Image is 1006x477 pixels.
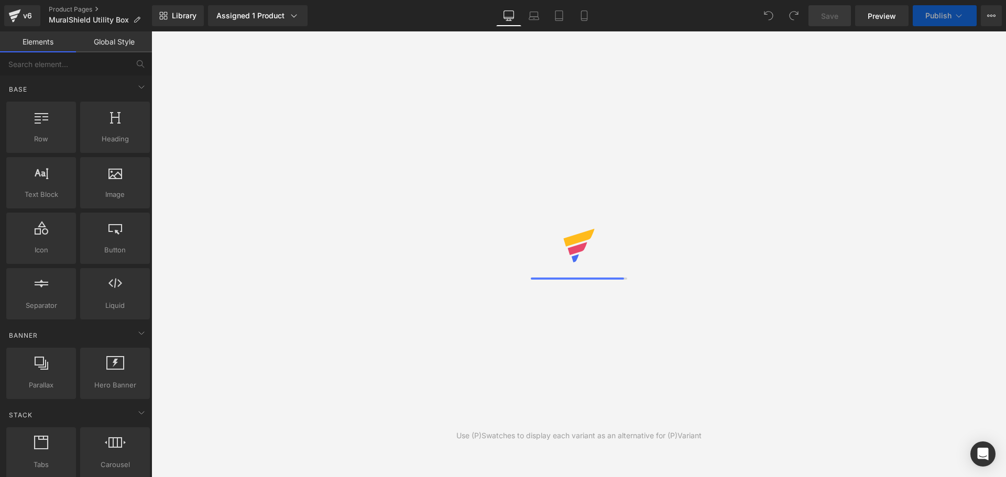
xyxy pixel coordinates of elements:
a: Product Pages [49,5,152,14]
span: Base [8,84,28,94]
a: Desktop [496,5,521,26]
button: Undo [758,5,779,26]
div: Assigned 1 Product [216,10,299,21]
span: Stack [8,410,34,420]
span: Row [9,134,73,145]
button: Publish [913,5,977,26]
span: MuralShield Utility Box [49,16,129,24]
span: Preview [868,10,896,21]
a: Tablet [546,5,572,26]
button: Redo [783,5,804,26]
span: Save [821,10,838,21]
span: Image [83,189,147,200]
a: Laptop [521,5,546,26]
span: Carousel [83,459,147,470]
div: Open Intercom Messenger [970,441,996,467]
div: v6 [21,9,34,23]
button: More [981,5,1002,26]
a: v6 [4,5,40,26]
a: Mobile [572,5,597,26]
span: Button [83,245,147,256]
div: Use (P)Swatches to display each variant as an alternative for (P)Variant [456,430,702,441]
span: Banner [8,330,39,340]
span: Text Block [9,189,73,200]
span: Tabs [9,459,73,470]
a: Global Style [76,31,152,52]
span: Separator [9,300,73,311]
a: Preview [855,5,909,26]
span: Hero Banner [83,380,147,391]
a: New Library [152,5,204,26]
span: Library [172,11,196,20]
span: Liquid [83,300,147,311]
span: Icon [9,245,73,256]
span: Publish [925,12,952,20]
span: Parallax [9,380,73,391]
span: Heading [83,134,147,145]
